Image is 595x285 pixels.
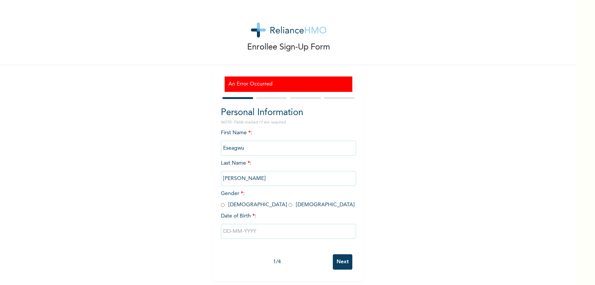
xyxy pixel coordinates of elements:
[221,212,256,220] span: Date of Birth :
[221,120,356,125] p: NOTE: Fields marked (*) are required
[221,224,356,239] input: DD-MM-YYYY
[221,130,356,151] span: First Name :
[221,258,333,266] div: 1 / 4
[228,80,349,88] h3: An Error Occurred
[221,160,356,181] span: Last Name :
[221,191,355,207] span: Gender : [DEMOGRAPHIC_DATA] [DEMOGRAPHIC_DATA]
[251,22,326,37] img: logo
[221,106,356,120] h2: Personal Information
[333,254,352,270] input: Next
[221,141,356,156] input: Enter your first name
[247,41,330,54] p: Enrollee Sign-Up Form
[221,171,356,186] input: Enter your last name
